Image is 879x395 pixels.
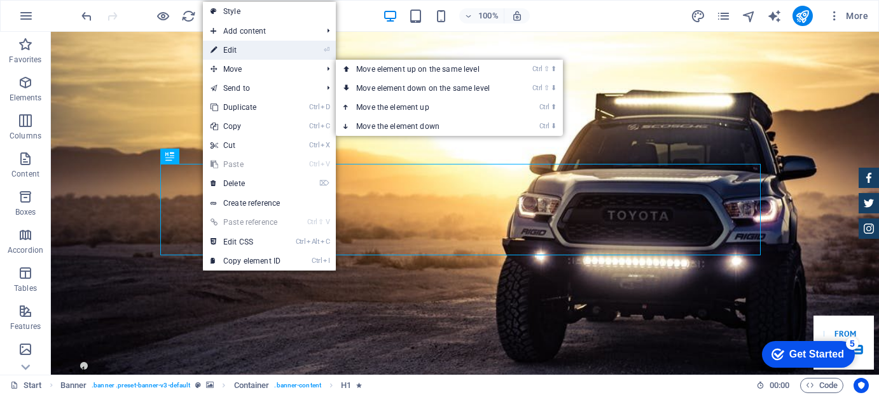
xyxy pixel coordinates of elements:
[770,378,789,393] span: 00 00
[336,117,515,136] a: Ctrl⬇Move the element down
[532,65,543,73] i: Ctrl
[544,65,550,73] i: ⇧
[181,8,197,23] button: reload
[336,60,515,79] a: Ctrl⇧⬆Move element up on the same level
[691,8,706,23] button: design
[203,194,336,213] a: Create reference
[539,103,550,111] i: Ctrl
[742,8,757,23] button: navigator
[321,103,329,111] i: D
[9,55,41,65] p: Favorites
[551,65,557,73] i: ⬆
[29,330,37,338] button: 1
[60,378,87,393] span: Click to select. Double-click to edit
[551,84,557,92] i: ⬇
[756,378,790,393] h6: Session time
[14,283,37,293] p: Tables
[10,321,41,331] p: Features
[854,378,869,393] button: Usercentrics
[792,6,813,26] button: publish
[795,9,810,23] i: Publish
[321,160,329,168] i: V
[336,79,515,98] a: Ctrl⇧⬇Move element down on the same level
[203,213,288,232] a: Ctrl⇧VPaste reference
[203,232,288,251] a: CtrlAltCEdit CSS
[511,10,523,22] i: On resize automatically adjust zoom level to fit chosen device.
[806,378,838,393] span: Code
[716,9,731,23] i: Pages (Ctrl+Alt+S)
[274,378,321,393] span: . banner-content
[800,378,843,393] button: Code
[10,6,103,33] div: Get Started 5 items remaining, 0% complete
[195,382,201,389] i: This element is a customizable preset
[80,8,95,23] button: undo
[182,9,197,23] i: Reload page
[80,9,95,23] i: Undo: Delete elements (Ctrl+Z)
[326,218,329,226] i: V
[823,6,873,26] button: More
[532,84,543,92] i: Ctrl
[319,218,324,226] i: ⇧
[203,41,288,60] a: ⏎Edit
[321,141,329,149] i: X
[203,79,317,98] a: Send to
[544,84,550,92] i: ⇧
[312,257,322,265] i: Ctrl
[94,3,107,15] div: 5
[691,9,705,23] i: Design (Ctrl+Alt+Y)
[203,251,288,271] a: CtrlICopy element ID
[307,238,319,246] i: Alt
[716,8,731,23] button: pages
[203,117,288,136] a: CtrlCCopy
[296,238,306,246] i: Ctrl
[767,9,782,23] i: AI Writer
[203,22,317,41] span: Add content
[203,98,288,117] a: CtrlDDuplicate
[478,8,499,23] h6: 100%
[767,8,782,23] button: text_generator
[234,378,270,393] span: Click to select. Double-click to edit
[309,160,319,168] i: Ctrl
[203,60,317,79] span: Move
[60,378,363,393] nav: breadcrumb
[156,8,171,23] button: Click here to leave preview mode and continue editing
[10,93,42,103] p: Elements
[539,122,550,130] i: Ctrl
[319,179,329,187] i: ⌦
[551,103,557,111] i: ⬆
[323,257,329,265] i: I
[309,103,319,111] i: Ctrl
[8,245,43,255] p: Accordion
[203,174,288,193] a: ⌦Delete
[307,218,317,226] i: Ctrl
[459,8,504,23] button: 100%
[309,141,319,149] i: Ctrl
[203,155,288,174] a: CtrlVPaste
[38,14,92,25] div: Get Started
[341,378,351,393] span: Click to select. Double-click to edit
[742,9,756,23] i: Navigator
[356,382,362,389] i: Element contains an animation
[15,207,36,217] p: Boxes
[324,46,329,54] i: ⏎
[309,122,319,130] i: Ctrl
[203,136,288,155] a: CtrlXCut
[321,238,329,246] i: C
[828,10,868,22] span: More
[779,380,780,390] span: :
[11,169,39,179] p: Content
[10,131,41,141] p: Columns
[10,378,42,393] a: Click to cancel selection. Double-click to open Pages
[551,122,557,130] i: ⬇
[336,98,515,117] a: Ctrl⬆Move the element up
[206,382,214,389] i: This element contains a background
[92,378,190,393] span: . banner .preset-banner-v3-default
[203,2,336,21] a: Style
[321,122,329,130] i: C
